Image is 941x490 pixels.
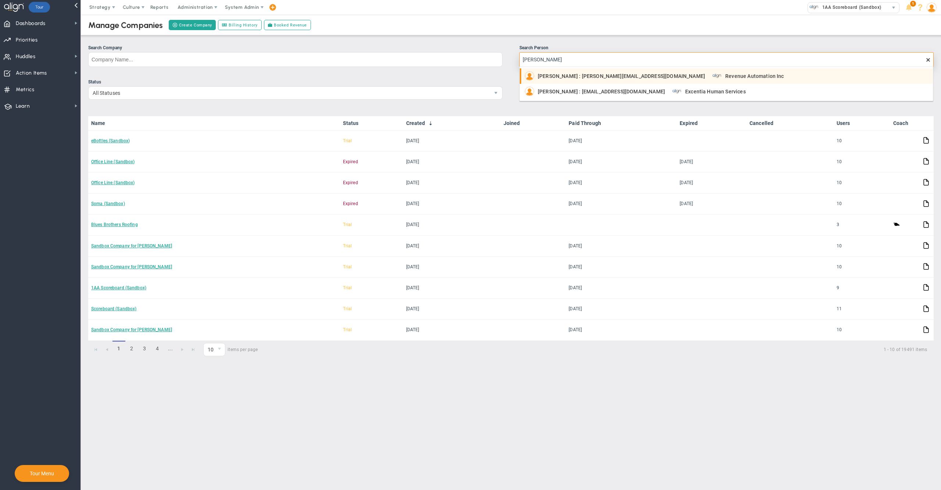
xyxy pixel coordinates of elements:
a: Sandbox Company for [PERSON_NAME] [91,243,172,248]
td: [DATE] [403,278,501,298]
span: 1 [112,341,125,357]
a: 1AA Scoreboard (Sandbox) [91,285,146,290]
span: select [888,3,899,13]
span: 1 - 10 of 19491 items [267,345,927,354]
td: [DATE] [566,278,677,298]
a: Status [343,120,400,126]
span: 1AA Scoreboard (Sandbox) [819,3,881,12]
img: Excentia Human Services [672,87,681,96]
td: 10 [834,194,890,215]
td: [DATE] [566,130,677,151]
td: [DATE] [403,194,501,215]
img: Karen Fitzgerald [525,87,534,96]
td: 10 [834,236,890,257]
a: Office Line (Sandbox) [91,180,135,185]
td: [DATE] [403,299,501,320]
a: Soma (Sandbox) [91,201,125,206]
a: Booked Revenue [264,20,311,30]
a: Office Line (Sandbox) [91,159,135,164]
span: Trial [343,306,352,311]
td: 10 [834,130,890,151]
td: 10 [834,320,890,341]
a: 4 [151,341,164,357]
span: Trial [343,222,352,227]
a: Cancelled [749,120,831,126]
td: 10 [834,172,890,193]
span: items per page [203,343,258,356]
span: Strategy [89,4,111,10]
td: [DATE] [403,236,501,257]
span: Action Items [16,65,47,81]
span: Dashboards [16,16,46,31]
td: [DATE] [677,194,747,215]
input: Search Company [88,52,502,67]
span: Expired [343,201,358,206]
a: ... [164,341,177,357]
span: Huddles [16,49,36,64]
a: 3 [138,341,151,357]
div: Search Person [519,44,934,51]
span: Excentia Human Services [685,89,746,94]
a: Paid Through [569,120,674,126]
a: Scoreboard (Sandbox) [91,306,136,311]
span: Expired [343,159,358,164]
td: [DATE] [566,151,677,172]
span: Trial [343,264,352,269]
td: 3 [834,215,890,236]
img: Revenue Automation Inc [712,71,722,81]
a: Go to the last page [188,344,199,355]
td: [DATE] [566,320,677,341]
a: Name [91,120,337,126]
a: Created [406,120,498,126]
td: [DATE] [403,151,501,172]
td: [DATE] [566,172,677,193]
td: [DATE] [677,151,747,172]
span: Trial [343,285,352,290]
td: [DATE] [403,257,501,278]
button: Create Company [169,20,216,30]
span: Culture [123,4,140,10]
td: [DATE] [566,257,677,278]
a: Users [837,120,887,126]
a: Go to the next page [177,344,188,355]
div: Manage Companies [88,20,163,30]
span: clear [934,57,940,62]
span: Revenue Automation Inc [725,74,784,79]
img: 33626.Company.photo [809,3,819,12]
a: Blues Brothers Roofing [91,222,138,227]
td: 11 [834,299,890,320]
td: [DATE] [403,215,501,236]
a: Sandbox Company for [PERSON_NAME] [91,264,172,269]
span: 10 [204,343,214,356]
span: 0 [203,343,225,356]
td: [DATE] [677,172,747,193]
span: System Admin [225,4,259,10]
span: All Statuses [89,87,490,99]
span: select [214,343,225,356]
td: [DATE] [566,236,677,257]
a: Coach [893,120,917,126]
span: [PERSON_NAME] : [EMAIL_ADDRESS][DOMAIN_NAME] [538,89,665,94]
span: Priorities [16,32,38,48]
img: 48978.Person.photo [927,3,937,12]
span: Trial [343,138,352,143]
span: Expired [343,180,358,185]
span: Trial [343,243,352,248]
td: 9 [834,278,890,298]
td: [DATE] [403,172,501,193]
span: Administration [178,4,212,10]
td: [DATE] [566,194,677,215]
a: 2 [125,341,138,357]
button: Tour Menu [28,470,56,477]
a: Expired [680,120,743,126]
div: Search Company [88,44,502,51]
td: [DATE] [566,299,677,320]
span: 1 [910,1,916,7]
td: [DATE] [403,130,501,151]
span: select [490,87,502,99]
div: Status [88,79,502,86]
input: Search Person [519,52,934,67]
span: Trial [343,327,352,332]
img: Karen Furlotte [525,71,534,81]
span: Learn [16,99,30,114]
